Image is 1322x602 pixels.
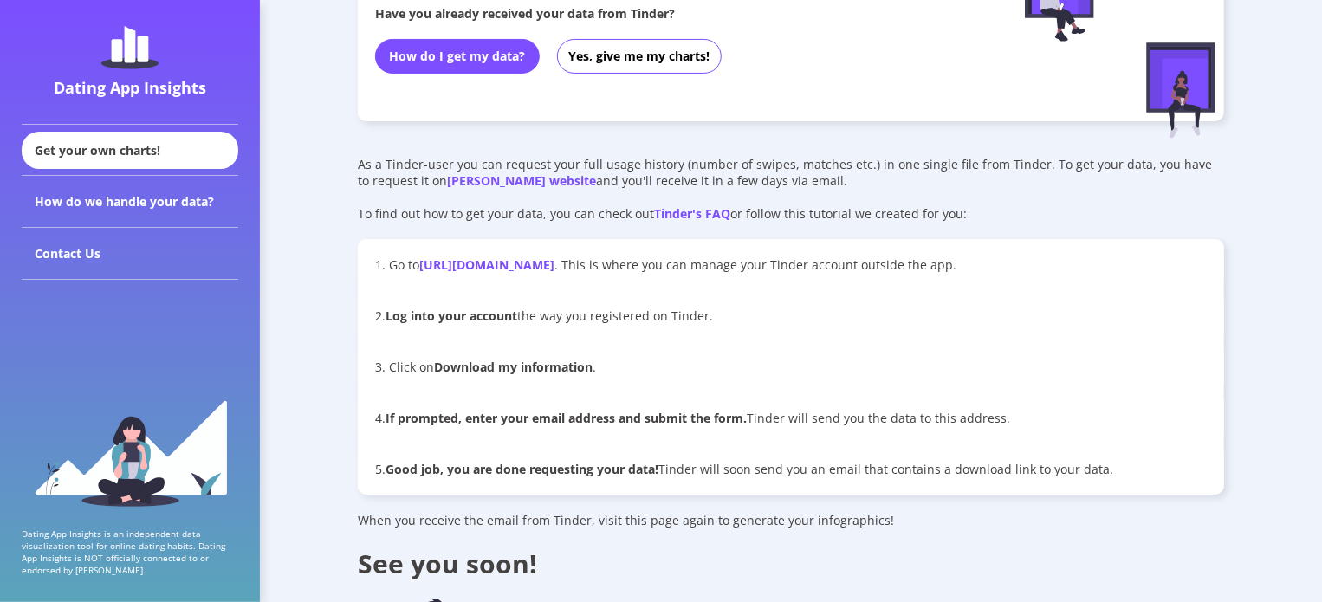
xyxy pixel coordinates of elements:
b: Good job, you are done requesting your data! [386,461,658,477]
b: If prompted, enter your email address and submit the form. [386,410,747,426]
p: 1. Go to . This is where you can manage your Tinder account outside the app. [375,256,1207,273]
div: Dating App Insights [26,77,234,98]
p: Dating App Insights is an independent data visualization tool for online dating habits. Dating Ap... [22,528,238,576]
b: Download my information [434,359,593,375]
button: How do I get my data? [375,39,540,74]
div: Have you already received your data from Tinder? [375,5,957,22]
a: [PERSON_NAME] website [447,172,596,189]
div: How do we handle your data? [22,176,238,228]
div: Contact Us [22,228,238,280]
a: Tinder's FAQ [654,205,730,222]
p: 3. Click on . [375,359,1207,375]
button: Yes, give me my charts! [557,39,722,74]
div: Get your own charts! [22,132,238,169]
img: sidebar_girl.91b9467e.svg [33,398,228,507]
div: When you receive the email from Tinder, visit this page again to generate your infographics! [358,512,1224,528]
p: 2. the way you registered on Tinder. [375,307,1207,324]
a: [URL][DOMAIN_NAME] [419,256,554,273]
div: To find out how to get your data, you can check out or follow this tutorial we created for you: [358,205,1224,222]
p: 4. Tinder will send you the data to this address. [375,410,1207,426]
div: As a Tinder-user you can request your full usage history (number of swipes, matches etc.) in one ... [358,156,1224,189]
img: dating-app-insights-logo.5abe6921.svg [101,26,159,69]
div: See you soon! [358,546,1224,581]
img: female-figure-sitting.afd5d174.svg [1146,42,1215,139]
p: 5. Tinder will soon send you an email that contains a download link to your data. [375,461,1207,477]
b: Log into your account [386,307,517,324]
